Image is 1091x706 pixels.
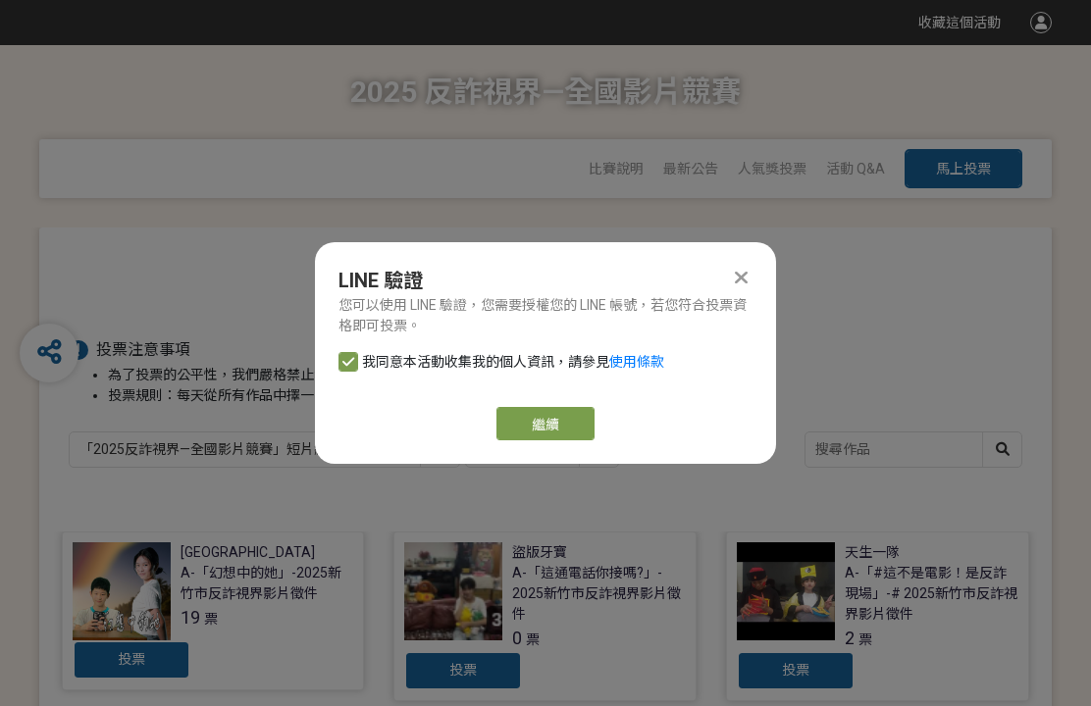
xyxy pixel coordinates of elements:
span: 投票 [118,651,145,667]
div: A-「幻想中的她」-2025新竹市反詐視界影片徵件 [181,563,354,604]
span: 2 [845,628,855,648]
a: 活動 Q&A [826,161,885,176]
span: 票 [204,611,218,627]
span: 投票 [449,662,477,678]
button: 馬上投票 [905,149,1022,188]
a: 繼續 [496,407,595,440]
div: 盜版牙寶 [512,542,567,563]
span: 人氣獎投票 [738,161,806,176]
span: 0 [512,628,522,648]
input: 搜尋作品 [805,432,1021,467]
div: 您可以使用 LINE 驗證，您需要授權您的 LINE 帳號，若您符合投票資格即可投票。 [338,295,753,336]
span: 我同意本活動收集我的個人資訊，請參見 [362,352,664,373]
div: A-「這通電話你接嗎?」- 2025新竹市反詐視界影片徵件 [512,563,686,625]
div: A-「#這不是電影！是反詐現場」-# 2025新竹市反詐視界影片徵件 [845,563,1018,625]
a: 使用條款 [609,354,664,370]
div: LINE 驗證 [338,266,753,295]
span: 19 [181,607,200,628]
li: 投票規則：每天從所有作品中擇一投票。 [108,385,1022,406]
a: [GEOGRAPHIC_DATA]A-「幻想中的她」-2025新竹市反詐視界影片徵件19票投票 [62,531,365,690]
a: 天生一隊A-「#這不是電影！是反詐現場」-# 2025新竹市反詐視界影片徵件2票投票 [726,531,1029,701]
span: 馬上投票 [936,161,991,176]
h1: 投票列表 [69,267,1022,290]
span: 投票注意事項 [96,340,190,359]
span: 票 [526,631,540,647]
span: 投票 [782,662,809,678]
a: 盜版牙寶A-「這通電話你接嗎?」- 2025新竹市反詐視界影片徵件0票投票 [393,531,697,701]
a: 比賽說明 [589,161,644,176]
div: 天生一隊 [845,542,900,563]
span: 票 [858,631,872,647]
a: 最新公告 [663,161,718,176]
li: 為了投票的公平性，我們嚴格禁止灌票行為，所有投票者皆需經過 LINE 登入認證。 [108,365,1022,385]
div: [GEOGRAPHIC_DATA] [181,542,315,563]
span: 收藏這個活動 [918,15,1001,30]
h1: 2025 反詐視界—全國影片競賽 [350,45,741,139]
